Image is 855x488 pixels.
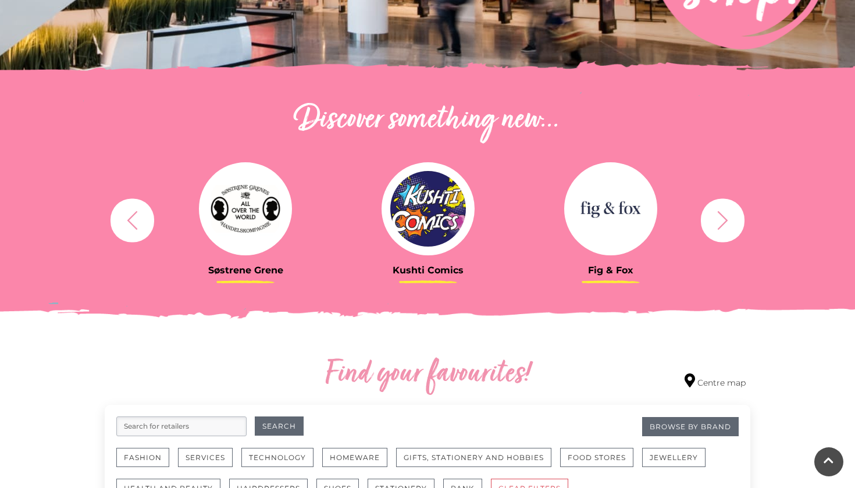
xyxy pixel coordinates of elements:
[396,448,551,467] button: Gifts, Stationery and Hobbies
[116,416,247,436] input: Search for retailers
[163,162,328,276] a: Søstrene Grene
[345,162,511,276] a: Kushti Comics
[241,448,313,467] button: Technology
[116,448,169,467] button: Fashion
[642,448,706,467] button: Jewellery
[642,417,739,436] a: Browse By Brand
[116,448,178,479] a: Fashion
[560,448,642,479] a: Food Stores
[560,448,633,467] button: Food Stores
[163,265,328,276] h3: Søstrene Grene
[241,448,322,479] a: Technology
[396,448,560,479] a: Gifts, Stationery and Hobbies
[345,265,511,276] h3: Kushti Comics
[528,162,693,276] a: Fig & Fox
[105,102,750,139] h2: Discover something new...
[528,265,693,276] h3: Fig & Fox
[642,448,714,479] a: Jewellery
[215,356,640,393] h2: Find your favourites!
[178,448,233,467] button: Services
[685,373,746,389] a: Centre map
[322,448,387,467] button: Homeware
[255,416,304,436] button: Search
[178,448,241,479] a: Services
[322,448,396,479] a: Homeware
